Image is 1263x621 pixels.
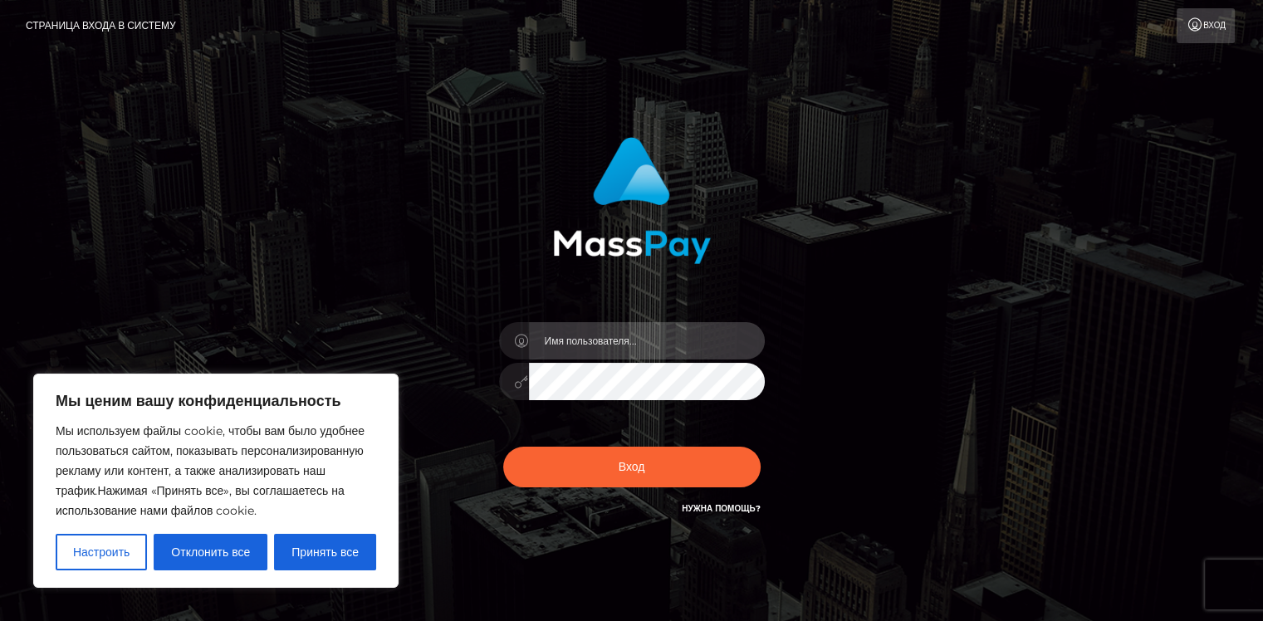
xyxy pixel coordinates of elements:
ya-tr-span: Вход [1203,20,1226,31]
ya-tr-span: Мы используем файлы cookie, чтобы вам было удобнее пользоваться сайтом, показывать персонализиров... [56,423,365,498]
ya-tr-span: Принять все [291,545,359,560]
button: Отвергать Все [154,534,267,570]
button: Принимаю Все [274,534,376,570]
a: Нужна помощь? [682,503,760,514]
div: Мы ценим вашу конфиденциальность [33,374,399,588]
ya-tr-span: Мы ценим вашу конфиденциальность [56,392,340,410]
ya-tr-span: Настроить [73,545,130,560]
a: Страница входа в систему [26,8,176,43]
input: Имя пользователя... [529,322,765,359]
button: Настроить [56,534,147,570]
button: Вход [503,447,761,487]
ya-tr-span: Отклонить все [171,545,250,560]
a: Вход [1177,8,1235,43]
ya-tr-span: Страница входа в систему [26,19,176,32]
img: Вход в систему MassPay [553,137,711,264]
ya-tr-span: Нажимая «Принять все», вы соглашаетесь на использование нами файлов cookie. [56,483,345,518]
ya-tr-span: Вход [619,459,645,474]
